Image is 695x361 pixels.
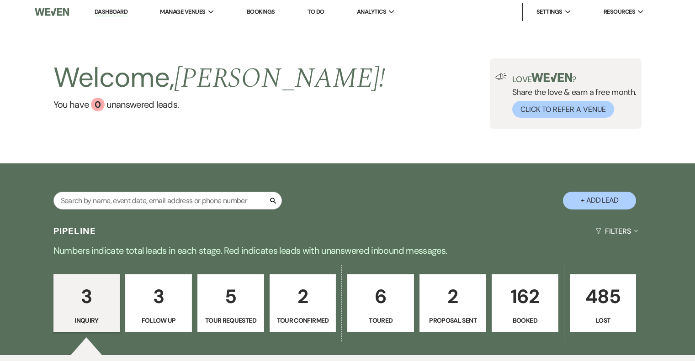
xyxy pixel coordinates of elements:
[131,281,186,312] p: 3
[197,274,264,333] a: 5Tour Requested
[59,281,114,312] p: 3
[270,274,336,333] a: 2Tour Confirmed
[203,281,258,312] p: 5
[276,281,330,312] p: 2
[576,281,631,312] p: 485
[53,274,120,333] a: 3Inquiry
[53,98,386,111] a: You have 0 unanswered leads.
[160,7,205,16] span: Manage Venues
[492,274,558,333] a: 162Booked
[247,8,275,16] a: Bookings
[91,98,105,111] div: 0
[95,8,127,16] a: Dashboard
[512,101,614,118] button: Click to Refer a Venue
[563,192,636,209] button: + Add Lead
[174,58,385,99] span: [PERSON_NAME] !
[347,274,414,333] a: 6Toured
[53,225,96,237] h3: Pipeline
[353,281,408,312] p: 6
[498,315,552,325] p: Booked
[419,274,486,333] a: 2Proposal Sent
[53,192,282,209] input: Search by name, event date, email address or phone number
[592,219,642,243] button: Filters
[495,73,507,80] img: loud-speaker-illustration.svg
[531,73,572,82] img: weven-logo-green.svg
[507,73,637,118] div: Share the love & earn a free month.
[308,8,324,16] a: To Do
[276,315,330,325] p: Tour Confirmed
[425,281,480,312] p: 2
[357,7,386,16] span: Analytics
[353,315,408,325] p: Toured
[570,274,637,333] a: 485Lost
[203,315,258,325] p: Tour Requested
[576,315,631,325] p: Lost
[512,73,637,84] p: Love ?
[498,281,552,312] p: 162
[19,243,677,258] p: Numbers indicate total leads in each stage. Red indicates leads with unanswered inbound messages.
[604,7,635,16] span: Resources
[53,58,386,98] h2: Welcome,
[536,7,562,16] span: Settings
[35,2,69,21] img: Weven Logo
[59,315,114,325] p: Inquiry
[425,315,480,325] p: Proposal Sent
[131,315,186,325] p: Follow Up
[125,274,192,333] a: 3Follow Up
